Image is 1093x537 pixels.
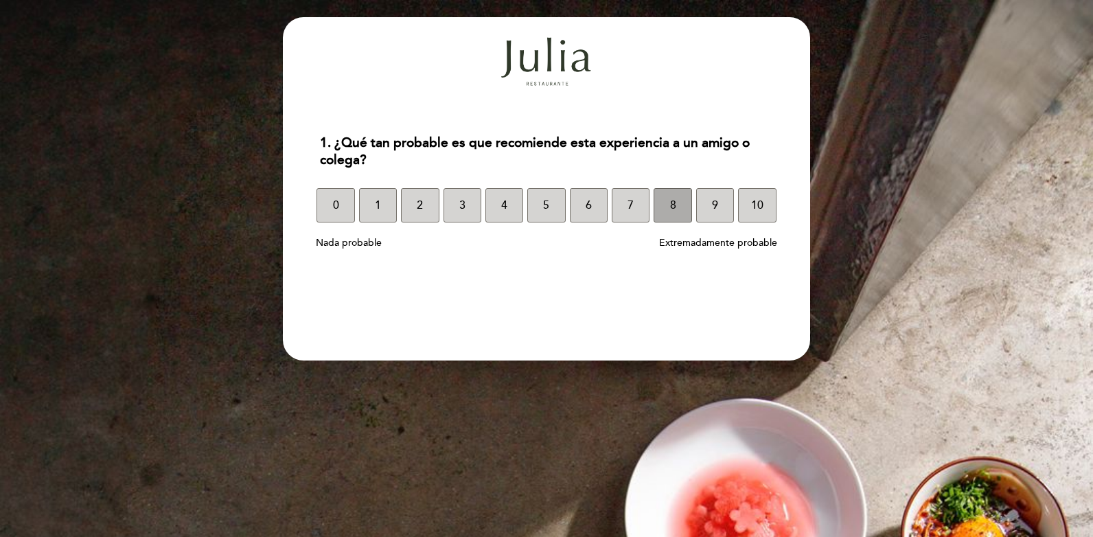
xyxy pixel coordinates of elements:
span: 9 [712,186,718,225]
span: 2 [417,186,423,225]
div: 1. ¿Qué tan probable es que recomiende esta experiencia a un amigo o colega? [309,126,783,177]
span: 1 [375,186,381,225]
button: 2 [401,188,439,222]
span: Extremadamente probable [659,237,777,249]
button: 10 [738,188,776,222]
button: 1 [359,188,397,222]
button: 7 [612,188,649,222]
span: 10 [751,186,763,225]
button: 3 [444,188,481,222]
span: 7 [628,186,634,225]
span: Nada probable [316,237,382,249]
img: header_1581711785.png [498,31,595,91]
button: 4 [485,188,523,222]
span: 6 [586,186,592,225]
button: 6 [570,188,608,222]
button: 0 [317,188,354,222]
button: 5 [527,188,565,222]
button: 9 [696,188,734,222]
span: 5 [543,186,549,225]
span: 0 [333,186,339,225]
button: 8 [654,188,691,222]
span: 3 [459,186,465,225]
span: 8 [670,186,676,225]
span: 4 [501,186,507,225]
